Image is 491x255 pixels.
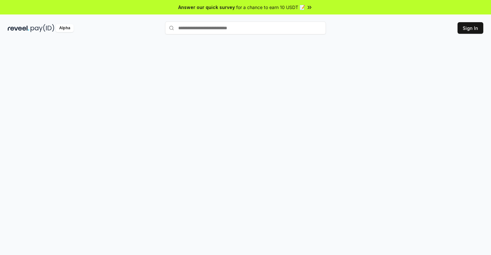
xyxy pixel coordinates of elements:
[178,4,235,11] span: Answer our quick survey
[31,24,54,32] img: pay_id
[8,24,29,32] img: reveel_dark
[458,22,483,34] button: Sign In
[56,24,74,32] div: Alpha
[236,4,305,11] span: for a chance to earn 10 USDT 📝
